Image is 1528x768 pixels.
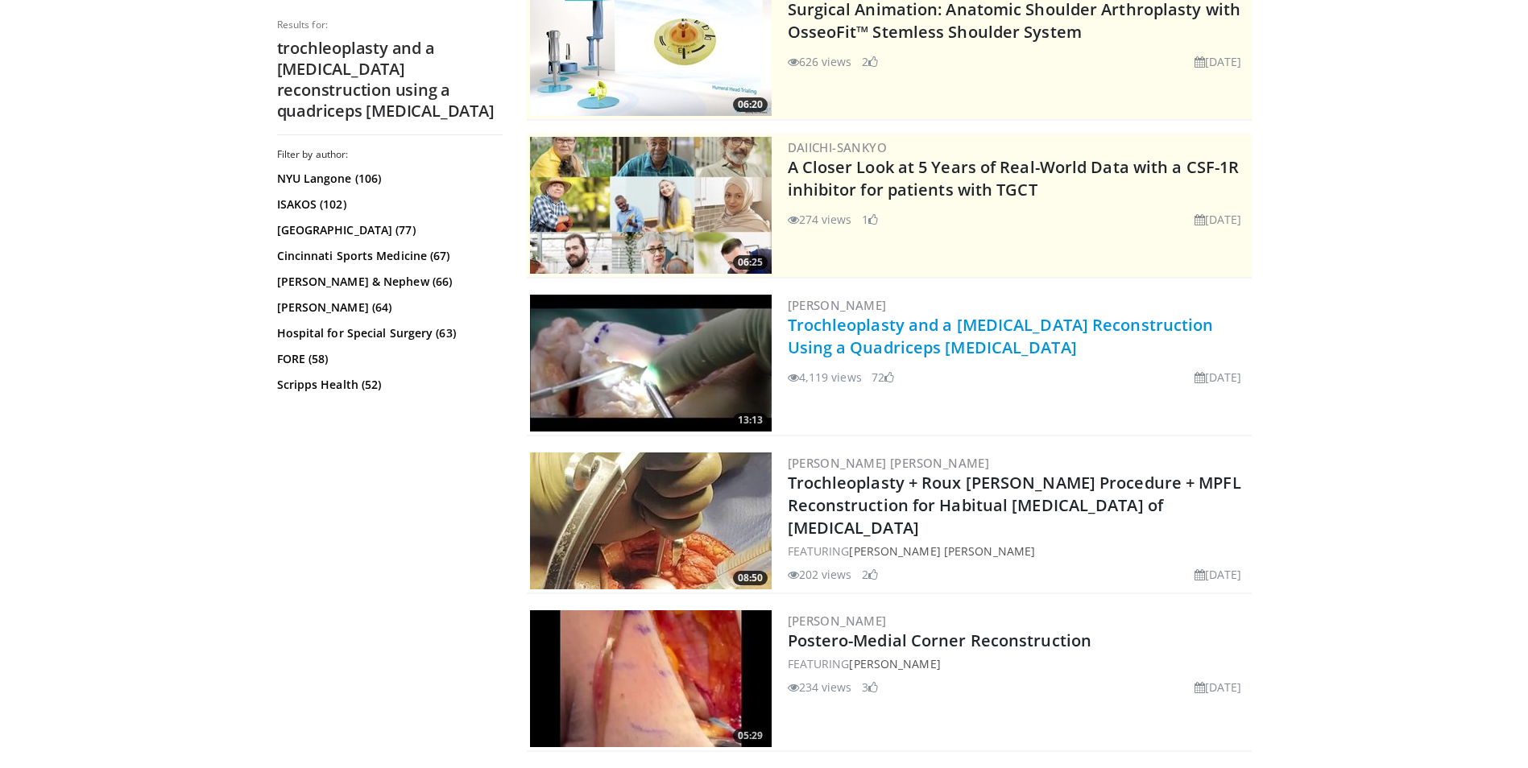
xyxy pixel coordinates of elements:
a: Scripps Health (52) [277,377,499,393]
li: 2 [862,53,878,70]
a: FORE (58) [277,351,499,367]
img: a5e982f3-ba03-4567-8932-7fe38be711ad.300x170_q85_crop-smart_upscale.jpg [530,295,772,431]
a: [PERSON_NAME] [788,613,887,629]
li: 2 [862,566,878,583]
a: [PERSON_NAME] [849,656,940,671]
a: [PERSON_NAME] [788,297,887,313]
a: Daiichi-Sankyo [788,139,888,155]
a: NYU Langone (106) [277,171,499,187]
li: 3 [862,679,878,696]
a: 13:13 [530,295,772,431]
li: 4,119 views [788,369,862,386]
a: Postero-Medial Corner Reconstruction [788,630,1092,651]
li: 626 views [788,53,852,70]
span: 06:25 [733,255,768,270]
p: Results for: [277,19,503,31]
a: [PERSON_NAME] (64) [277,299,499,316]
a: 05:29 [530,610,772,747]
div: FEATURING [788,543,1248,559]
li: 1 [862,211,878,228]
a: [GEOGRAPHIC_DATA] (77) [277,222,499,238]
span: 05:29 [733,729,768,743]
a: [PERSON_NAME] & Nephew (66) [277,274,499,290]
li: 202 views [788,566,852,583]
a: [PERSON_NAME] [PERSON_NAME] [788,455,990,471]
div: FEATURING [788,655,1248,672]
li: [DATE] [1195,566,1242,583]
a: Hospital for Special Surgery (63) [277,325,499,341]
li: [DATE] [1195,211,1242,228]
a: Trochleoplasty + Roux [PERSON_NAME] Procedure + MPFL Reconstruction for Habitual [MEDICAL_DATA] o... [788,472,1241,539]
li: 72 [872,369,894,386]
li: [DATE] [1195,53,1242,70]
a: 06:25 [530,137,772,274]
a: Trochleoplasty and a [MEDICAL_DATA] Reconstruction Using a Quadriceps [MEDICAL_DATA] [788,314,1214,358]
a: [PERSON_NAME] [PERSON_NAME] [849,543,1035,559]
img: b82e8248-ae3c-468f-a9b0-6dbf1d8dd5b4.300x170_q85_crop-smart_upscale.jpg [530,610,772,747]
li: 234 views [788,679,852,696]
a: Cincinnati Sports Medicine (67) [277,248,499,264]
li: [DATE] [1195,679,1242,696]
h3: Filter by author: [277,148,503,161]
img: 93c22cae-14d1-47f0-9e4a-a244e824b022.png.300x170_q85_crop-smart_upscale.jpg [530,137,772,274]
li: [DATE] [1195,369,1242,386]
li: 274 views [788,211,852,228]
span: 13:13 [733,413,768,427]
img: 16f19f6c-2f18-4d4f-b970-79e3a76f40c0.300x170_q85_crop-smart_upscale.jpg [530,452,772,589]
a: 08:50 [530,452,772,589]
a: ISAKOS (102) [277,196,499,213]
h2: trochleoplasty and a [MEDICAL_DATA] reconstruction using a quadriceps [MEDICAL_DATA] [277,38,503,122]
span: 08:50 [733,571,768,585]
span: 06:20 [733,97,768,112]
a: A Closer Look at 5 Years of Real-World Data with a CSF-1R inhibitor for patients with TGCT [788,156,1240,200]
